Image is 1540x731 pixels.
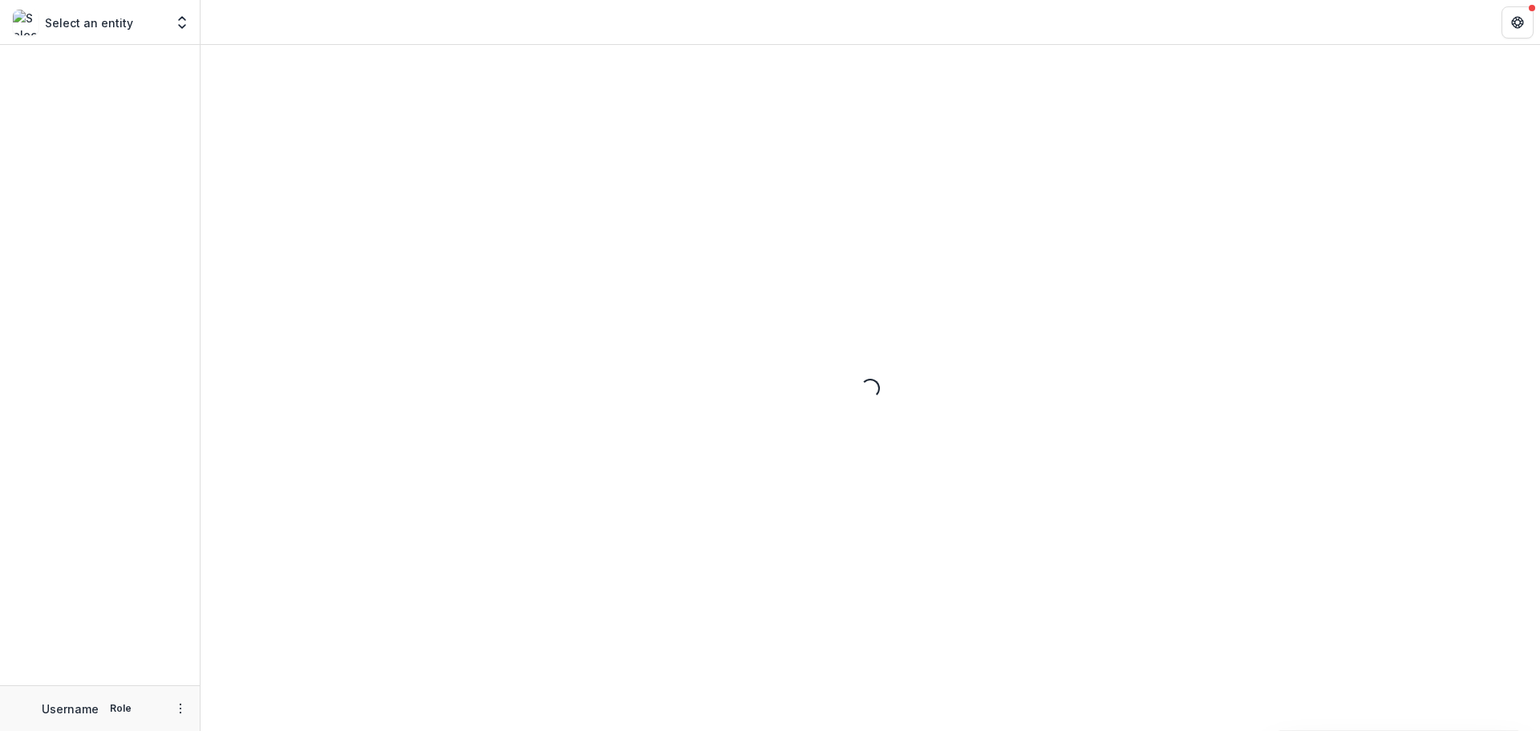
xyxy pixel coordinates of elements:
button: Get Help [1501,6,1534,39]
p: Username [42,701,99,717]
p: Role [105,701,136,716]
p: Select an entity [45,14,133,31]
button: Open entity switcher [171,6,193,39]
button: More [171,699,190,718]
img: Select an entity [13,10,38,35]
